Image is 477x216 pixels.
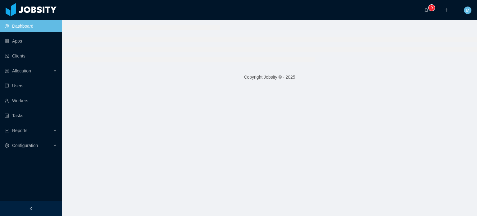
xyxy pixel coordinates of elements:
[12,143,38,148] span: Configuration
[5,50,57,62] a: icon: auditClients
[12,128,27,133] span: Reports
[5,80,57,92] a: icon: robotUsers
[5,94,57,107] a: icon: userWorkers
[5,143,9,148] i: icon: setting
[5,35,57,47] a: icon: appstoreApps
[5,20,57,32] a: icon: pie-chartDashboard
[424,8,429,12] i: icon: bell
[62,67,477,88] footer: Copyright Jobsity © - 2025
[12,68,31,73] span: Allocation
[466,7,470,14] span: M
[5,128,9,133] i: icon: line-chart
[5,109,57,122] a: icon: profileTasks
[429,5,435,11] sup: 0
[444,8,448,12] i: icon: plus
[5,69,9,73] i: icon: solution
